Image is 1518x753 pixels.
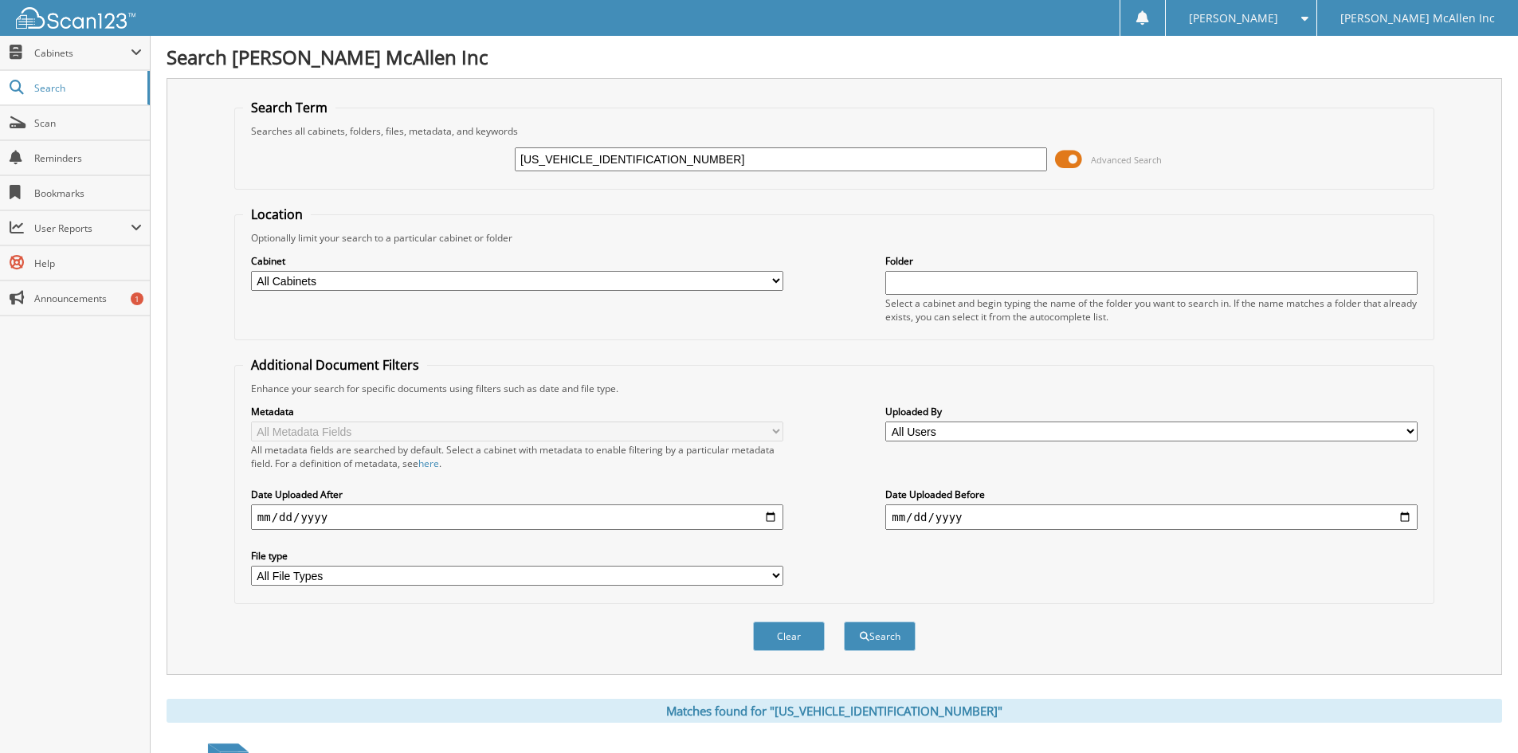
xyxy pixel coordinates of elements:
button: Clear [753,622,825,651]
label: Cabinet [251,254,783,268]
legend: Search Term [243,99,335,116]
legend: Additional Document Filters [243,356,427,374]
h1: Search [PERSON_NAME] McAllen Inc [167,44,1502,70]
span: Advanced Search [1091,154,1162,166]
legend: Location [243,206,311,223]
div: Searches all cabinets, folders, files, metadata, and keywords [243,124,1426,138]
label: Date Uploaded Before [885,488,1418,501]
input: end [885,504,1418,530]
span: Scan [34,116,142,130]
div: Enhance your search for specific documents using filters such as date and file type. [243,382,1426,395]
span: Help [34,257,142,270]
span: User Reports [34,222,131,235]
div: All metadata fields are searched by default. Select a cabinet with metadata to enable filtering b... [251,443,783,470]
div: Optionally limit your search to a particular cabinet or folder [243,231,1426,245]
span: Announcements [34,292,142,305]
label: File type [251,549,783,563]
span: [PERSON_NAME] McAllen Inc [1340,14,1495,23]
img: scan123-logo-white.svg [16,7,135,29]
span: Reminders [34,151,142,165]
label: Folder [885,254,1418,268]
span: Search [34,81,139,95]
span: Bookmarks [34,186,142,200]
span: Cabinets [34,46,131,60]
a: here [418,457,439,470]
div: Select a cabinet and begin typing the name of the folder you want to search in. If the name match... [885,296,1418,324]
label: Date Uploaded After [251,488,783,501]
input: start [251,504,783,530]
label: Uploaded By [885,405,1418,418]
div: Matches found for "[US_VEHICLE_IDENTIFICATION_NUMBER]" [167,699,1502,723]
span: [PERSON_NAME] [1189,14,1278,23]
button: Search [844,622,916,651]
label: Metadata [251,405,783,418]
div: 1 [131,292,143,305]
